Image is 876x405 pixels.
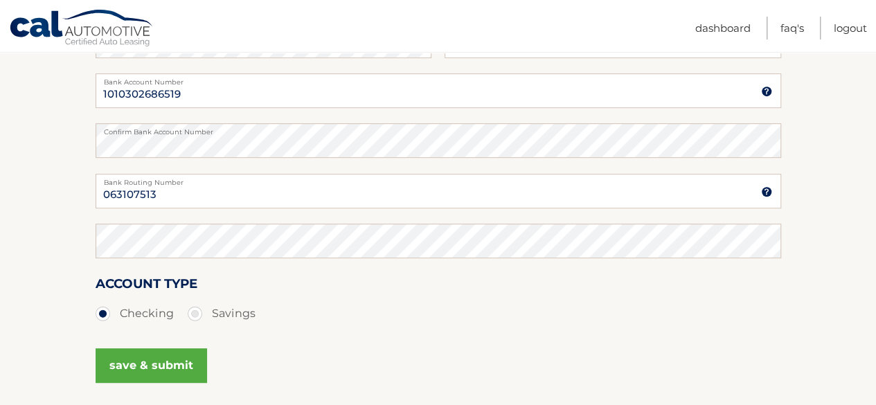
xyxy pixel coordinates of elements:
[695,17,751,39] a: Dashboard
[761,86,772,97] img: tooltip.svg
[96,174,781,208] input: Bank Routing Number
[96,73,781,108] input: Bank Account Number
[188,300,256,327] label: Savings
[834,17,867,39] a: Logout
[780,17,804,39] a: FAQ's
[96,123,781,134] label: Confirm Bank Account Number
[96,174,781,185] label: Bank Routing Number
[9,9,154,49] a: Cal Automotive
[96,73,781,84] label: Bank Account Number
[96,273,197,299] label: Account Type
[96,348,207,383] button: save & submit
[96,300,174,327] label: Checking
[761,186,772,197] img: tooltip.svg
